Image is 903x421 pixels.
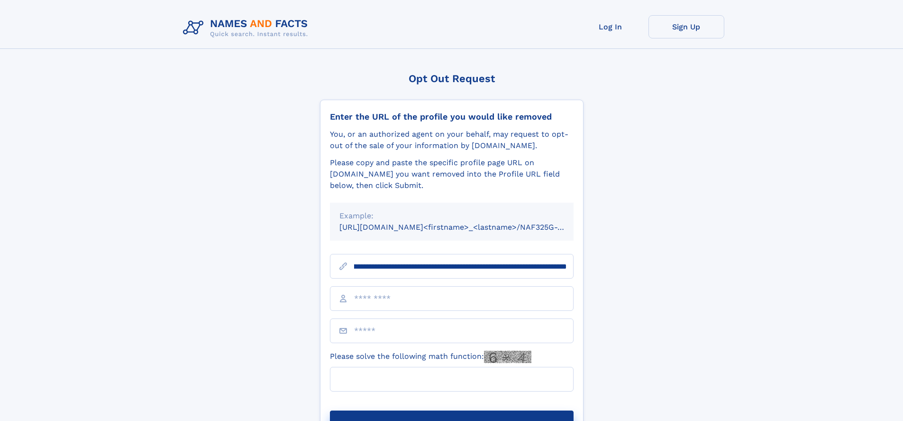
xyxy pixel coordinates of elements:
[339,210,564,222] div: Example:
[330,351,531,363] label: Please solve the following math function:
[648,15,724,38] a: Sign Up
[179,15,316,41] img: Logo Names and Facts
[339,223,592,232] small: [URL][DOMAIN_NAME]<firstname>_<lastname>/NAF325G-xxxxxxxx
[330,157,574,191] div: Please copy and paste the specific profile page URL on [DOMAIN_NAME] you want removed into the Pr...
[330,129,574,151] div: You, or an authorized agent on your behalf, may request to opt-out of the sale of your informatio...
[573,15,648,38] a: Log In
[320,73,584,84] div: Opt Out Request
[330,112,574,122] div: Enter the URL of the profile you would like removed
